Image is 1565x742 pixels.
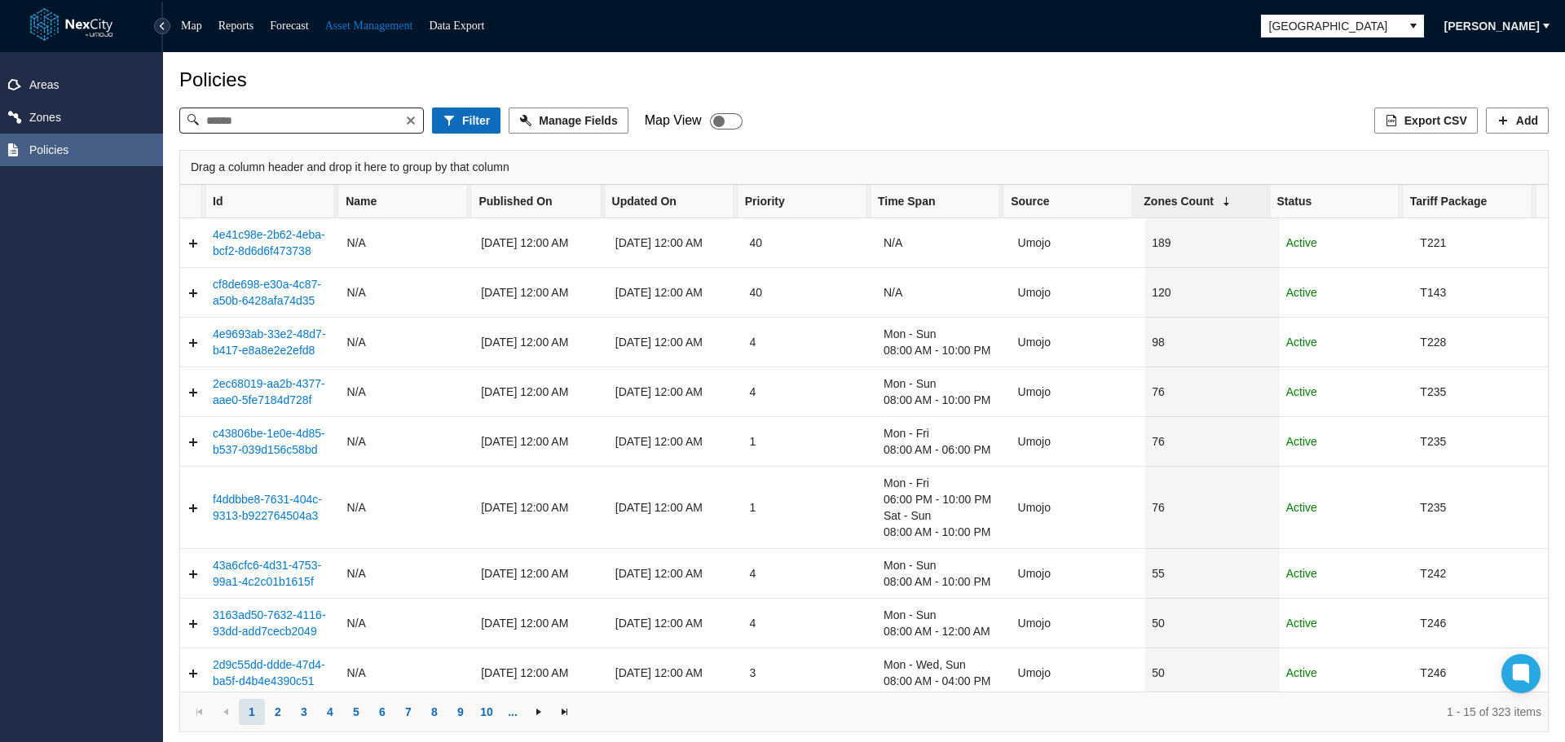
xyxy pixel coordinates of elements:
td: [DATE] 12:00 AM [474,648,609,698]
button: select [1403,15,1424,37]
span: Name [346,193,377,209]
td: [DATE] 12:00 AM [609,467,743,549]
a: 4e9693ab-33e2-48d7-b417-e8a8e2e2efd8 [213,327,326,357]
button: Manage Fields [509,108,628,134]
td: 4 [743,549,877,599]
td: T221 [1413,218,1548,268]
td: T143 [1413,268,1548,318]
img: areas.svg [8,79,21,90]
span: Active [1286,336,1317,349]
span: 7 [400,704,417,720]
span: Active [1286,435,1317,448]
td: T235 [1413,367,1548,417]
td: T246 [1413,648,1548,698]
td: [DATE] 12:00 AM [609,218,743,268]
td: [DATE] 12:00 AM [474,268,609,318]
span: Mon - Sun [884,557,1005,573]
span: Zones [29,109,61,125]
button: Export CSV [1374,108,1478,134]
span: 2 [270,704,286,720]
td: [DATE] 12:00 AM [609,417,743,467]
td: 120 [1145,268,1280,318]
span: Mon - Fri [884,425,1005,441]
div: Group panel [180,151,1548,185]
span: 5 [348,704,364,720]
span: Sat - Sun [884,507,1005,524]
button: Page 6 [369,699,395,725]
div: Page 1 of 22 [180,692,1548,731]
span: [GEOGRAPHIC_DATA] [1269,18,1395,34]
a: Expand detail row [187,567,200,580]
td: T235 [1413,467,1548,549]
span: Time Span [878,193,936,209]
a: 3163ad50-7632-4116-93dd-add7cecb2049 [213,608,326,638]
button: Filter [432,108,500,134]
span: ... [505,704,521,720]
td: Umojo [1012,417,1146,467]
span: Areas [29,77,60,93]
a: Forecast [270,20,308,32]
span: 8 [426,704,443,720]
span: 08:00 AM - 10:00 PM [884,524,1005,540]
span: Active [1286,385,1317,398]
td: T235 [1413,417,1548,467]
td: [DATE] 12:00 AM [474,218,609,268]
td: 50 [1145,648,1280,698]
td: N/A [341,367,475,417]
span: 08:00 AM - 12:00 AM [884,623,1005,639]
span: Active [1286,567,1317,580]
td: 50 [1145,599,1280,648]
span: Mon - Fri [884,475,1005,491]
img: zones.svg [8,111,21,124]
td: 1 [743,417,877,467]
span: Active [1286,501,1317,514]
button: Page 10 [474,699,500,725]
td: 55 [1145,549,1280,599]
span: Zones Count [1144,193,1214,209]
td: [DATE] 12:00 AM [474,367,609,417]
td: 4 [743,599,877,648]
span: Active [1286,666,1317,679]
a: 2d9c55dd-ddde-47d4-ba5f-d4b4e4390c51 [213,658,325,687]
div: Drag a column header and drop it here to group by that column [191,151,1537,184]
span: Filter [462,112,490,129]
button: Page 4 [317,699,343,725]
div: Policies [179,68,1549,91]
td: N/A [341,549,475,599]
td: Umojo [1012,549,1146,599]
span: Mon - Sun [884,375,1005,392]
td: T242 [1413,549,1548,599]
td: N/A [877,218,1012,268]
a: Expand detail row [187,617,200,630]
button: Page 9 [447,699,474,725]
button: Page 3 [291,699,317,725]
span: 10 [478,704,495,720]
td: [DATE] 12:00 AM [609,367,743,417]
button: Add [1486,108,1549,134]
td: 4 [743,318,877,367]
td: 76 [1145,367,1280,417]
button: Go to the last page [552,699,578,725]
td: N/A [341,268,475,318]
td: [DATE] 12:00 AM [474,318,609,367]
td: 98 [1145,318,1280,367]
button: Page 1 [239,699,265,725]
td: 1 [743,467,877,549]
button: Page 2 [265,699,291,725]
a: Expand detail row [187,385,200,398]
a: 4e41c98e-2b62-4eba-bcf2-8d6d6f473738 [213,228,325,257]
a: Data Export [429,20,484,32]
td: Umojo [1012,648,1146,698]
td: [DATE] 12:00 AM [609,318,743,367]
span: Map View [645,108,743,134]
td: Umojo [1012,599,1146,648]
button: Page 7 [395,699,421,725]
td: 76 [1145,467,1280,549]
span: Status [1277,193,1312,209]
span: Active [1286,236,1317,249]
a: 2ec68019-aa2b-4377-aae0-5fe7184d728f [213,377,325,406]
td: 40 [743,218,877,268]
span: Export CSV [1404,112,1467,129]
span: Mon - Wed, Sun [884,656,1005,673]
span: 08:00 AM - 06:00 PM [884,441,1005,458]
